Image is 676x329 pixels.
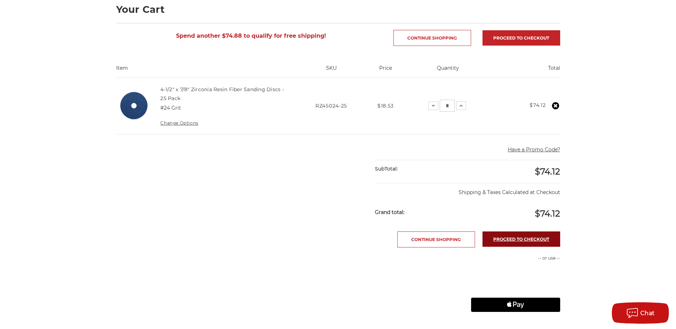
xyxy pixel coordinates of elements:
[116,88,152,124] img: 4-1/2" zirc resin fiber disc
[471,255,560,261] p: -- or use --
[535,208,560,219] span: $74.12
[530,102,546,108] strong: $74.12
[295,64,367,77] th: SKU
[612,302,669,324] button: Chat
[397,231,475,247] a: Continue Shopping
[116,5,560,14] h1: Your Cart
[377,103,394,109] span: $18.53
[393,30,471,46] a: Continue Shopping
[375,209,404,215] strong: Grand total:
[491,64,560,77] th: Total
[440,100,455,112] input: 4-1/2" x 7/8" Zirconia Resin Fiber Sanding Discs - 25 Pack Quantity:
[375,160,468,178] div: SubTotal:
[160,120,198,126] a: Change Options
[483,231,560,247] a: Proceed to checkout
[535,166,560,177] span: $74.12
[404,64,491,77] th: Quantity
[367,64,404,77] th: Price
[116,64,296,77] th: Item
[375,183,560,196] p: Shipping & Taxes Calculated at Checkout
[508,146,560,153] button: Have a Promo Code?
[640,310,655,317] span: Chat
[160,86,284,101] a: 4-1/2" x 7/8" Zirconia Resin Fiber Sanding Discs - 25 Pack
[315,103,347,109] span: RZ45024-25
[483,30,560,46] a: Proceed to checkout
[176,32,326,39] span: Spend another $74.88 to qualify for free shipping!
[160,104,181,112] dd: #24 Grit
[471,269,560,283] iframe: PayPal-paypal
